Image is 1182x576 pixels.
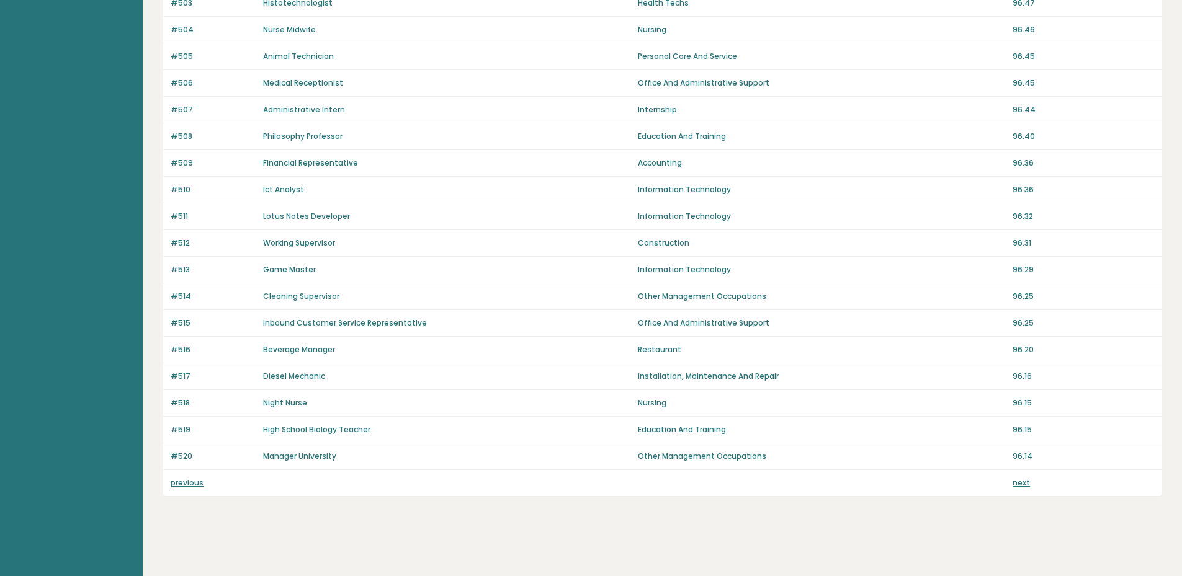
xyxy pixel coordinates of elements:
[638,237,1005,249] p: Construction
[263,184,304,195] a: Ict Analyst
[1013,264,1154,275] p: 96.29
[263,157,358,168] a: Financial Representative
[1013,131,1154,142] p: 96.40
[1013,104,1154,115] p: 96.44
[638,184,1005,195] p: Information Technology
[171,264,256,275] p: #513
[638,424,1005,435] p: Education And Training
[1013,211,1154,222] p: 96.32
[1013,477,1030,488] a: next
[638,51,1005,62] p: Personal Care And Service
[263,291,339,301] a: Cleaning Supervisor
[171,477,204,488] a: previous
[171,184,256,195] p: #510
[171,157,256,169] p: #509
[263,24,316,35] a: Nurse Midwife
[171,291,256,302] p: #514
[263,424,370,435] a: High School Biology Teacher
[171,131,256,142] p: #508
[638,78,1005,89] p: Office And Administrative Support
[171,211,256,222] p: #511
[638,317,1005,329] p: Office And Administrative Support
[638,24,1005,35] p: Nursing
[1013,424,1154,435] p: 96.15
[638,104,1005,115] p: Internship
[1013,51,1154,62] p: 96.45
[1013,291,1154,302] p: 96.25
[1013,24,1154,35] p: 96.46
[1013,184,1154,195] p: 96.36
[171,371,256,382] p: #517
[1013,237,1154,249] p: 96.31
[263,397,307,408] a: Night Nurse
[171,78,256,89] p: #506
[171,451,256,462] p: #520
[171,24,256,35] p: #504
[171,237,256,249] p: #512
[1013,397,1154,409] p: 96.15
[1013,157,1154,169] p: 96.36
[263,371,325,381] a: Diesel Mechanic
[1013,317,1154,329] p: 96.25
[638,291,1005,302] p: Other Management Occupations
[638,397,1005,409] p: Nursing
[263,237,335,248] a: Working Supervisor
[1013,344,1154,355] p: 96.20
[638,264,1005,275] p: Information Technology
[638,157,1005,169] p: Accounting
[638,344,1005,355] p: Restaurant
[263,78,343,88] a: Medical Receptionist
[263,104,345,115] a: Administrative Intern
[171,424,256,435] p: #519
[1013,371,1154,382] p: 96.16
[263,344,335,355] a: Beverage Manager
[263,317,427,328] a: Inbound Customer Service Representative
[1013,451,1154,462] p: 96.14
[263,264,316,275] a: Game Master
[638,451,1005,462] p: Other Management Occupations
[263,51,334,61] a: Animal Technician
[171,397,256,409] p: #518
[171,51,256,62] p: #505
[263,451,336,461] a: Manager University
[638,371,1005,382] p: Installation, Maintenance And Repair
[263,131,343,141] a: Philosophy Professor
[171,344,256,355] p: #516
[638,211,1005,222] p: Information Technology
[263,211,350,221] a: Lotus Notes Developer
[171,317,256,329] p: #515
[638,131,1005,142] p: Education And Training
[171,104,256,115] p: #507
[1013,78,1154,89] p: 96.45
